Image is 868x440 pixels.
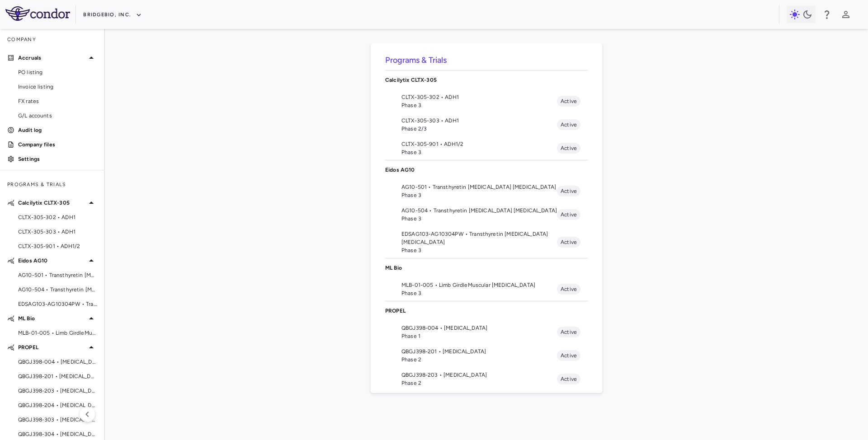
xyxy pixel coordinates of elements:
[18,126,97,134] p: Audit log
[385,258,588,277] div: ML Bio
[401,246,557,254] span: Phase 3
[385,76,588,84] p: Calcilytix CLTX-305
[385,320,588,344] li: QBGJ398-004 • [MEDICAL_DATA]Phase 1Active
[18,112,97,120] span: G/L accounts
[557,211,580,219] span: Active
[385,301,588,320] div: PROPEL
[401,347,557,356] span: QBGJ398-201 • [MEDICAL_DATA]
[401,140,557,148] span: CLTX-305-901 • ADH1/2
[18,140,97,149] p: Company files
[18,387,97,395] span: QBGJ398-203 • [MEDICAL_DATA]
[18,68,97,76] span: PO listing
[401,379,557,387] span: Phase 2
[401,356,557,364] span: Phase 2
[385,367,588,391] li: QBGJ398-203 • [MEDICAL_DATA]Phase 2Active
[385,89,588,113] li: CLTX-305-302 • ADH1Phase 3Active
[401,371,557,379] span: QBGJ398-203 • [MEDICAL_DATA]
[401,289,557,297] span: Phase 3
[18,257,86,265] p: Eidos AG10
[18,416,97,424] span: QBGJ398-303 • [MEDICAL_DATA]
[385,264,588,272] p: ML Bio
[557,121,580,129] span: Active
[401,117,557,125] span: CLTX-305-303 • ADH1
[18,242,97,250] span: CLTX-305-901 • ADH1/2
[557,144,580,152] span: Active
[401,215,557,223] span: Phase 3
[557,328,580,336] span: Active
[18,54,86,62] p: Accruals
[401,101,557,109] span: Phase 3
[557,375,580,383] span: Active
[18,430,97,438] span: QBGJ398-304 • [MEDICAL_DATA]
[401,93,557,101] span: CLTX-305-302 • ADH1
[401,281,557,289] span: MLB-01-005 • Limb GirdleMuscular [MEDICAL_DATA]
[18,401,97,409] span: QBGJ398-204 • [MEDICAL_DATA]
[385,166,588,174] p: Eidos AG10
[385,307,588,315] p: PROPEL
[385,179,588,203] li: AG10-501 • Transthyretin [MEDICAL_DATA] [MEDICAL_DATA]Phase 3Active
[557,285,580,293] span: Active
[401,183,557,191] span: AG10-501 • Transthyretin [MEDICAL_DATA] [MEDICAL_DATA]
[401,125,557,133] span: Phase 2/3
[385,226,588,258] li: EDSAG103-AG10304PW • Transthyretin [MEDICAL_DATA] [MEDICAL_DATA]Phase 3Active
[5,6,70,21] img: logo-full-SnFGN8VE.png
[385,54,588,66] h6: Programs & Trials
[385,136,588,160] li: CLTX-305-901 • ADH1/2Phase 3Active
[385,203,588,226] li: AG10-504 • Transthyretin [MEDICAL_DATA] [MEDICAL_DATA]Phase 3Active
[385,160,588,179] div: Eidos AG10
[18,271,97,279] span: AG10-501 • Transthyretin [MEDICAL_DATA] [MEDICAL_DATA]
[557,238,580,246] span: Active
[401,332,557,340] span: Phase 1
[18,228,97,236] span: CLTX-305-303 • ADH1
[18,314,86,323] p: ML Bio
[18,329,97,337] span: MLB-01-005 • Limb GirdleMuscular [MEDICAL_DATA]
[401,191,557,199] span: Phase 3
[557,187,580,195] span: Active
[401,206,557,215] span: AG10-504 • Transthyretin [MEDICAL_DATA] [MEDICAL_DATA]
[18,97,97,105] span: FX rates
[18,372,97,380] span: QBGJ398-201 • [MEDICAL_DATA]
[401,230,557,246] span: EDSAG103-AG10304PW • Transthyretin [MEDICAL_DATA] [MEDICAL_DATA]
[18,300,97,308] span: EDSAG103-AG10304PW • Transthyretin [MEDICAL_DATA] [MEDICAL_DATA]
[385,344,588,367] li: QBGJ398-201 • [MEDICAL_DATA]Phase 2Active
[18,343,86,351] p: PROPEL
[385,113,588,136] li: CLTX-305-303 • ADH1Phase 2/3Active
[557,351,580,360] span: Active
[18,83,97,91] span: Invoice listing
[557,97,580,105] span: Active
[18,155,97,163] p: Settings
[401,148,557,156] span: Phase 3
[385,70,588,89] div: Calcilytix CLTX-305
[18,213,97,221] span: CLTX-305-302 • ADH1
[385,277,588,301] li: MLB-01-005 • Limb GirdleMuscular [MEDICAL_DATA]Phase 3Active
[18,286,97,294] span: AG10-504 • Transthyretin [MEDICAL_DATA] [MEDICAL_DATA]
[401,324,557,332] span: QBGJ398-004 • [MEDICAL_DATA]
[18,199,86,207] p: Calcilytix CLTX-305
[83,8,142,22] button: BridgeBio, Inc.
[18,358,97,366] span: QBGJ398-004 • [MEDICAL_DATA]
